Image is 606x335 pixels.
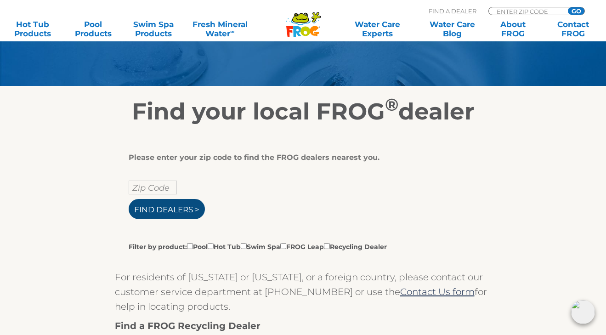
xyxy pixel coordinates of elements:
[400,286,475,297] a: Contact Us form
[568,7,584,15] input: GO
[115,320,261,331] strong: Find a FROG Recycling Dealer
[280,243,286,249] input: Filter by product:PoolHot TubSwim SpaFROG LeapRecycling Dealer
[9,20,56,38] a: Hot TubProducts
[571,300,595,324] img: openIcon
[208,243,214,249] input: Filter by product:PoolHot TubSwim SpaFROG LeapRecycling Dealer
[129,241,387,251] label: Filter by product: Pool Hot Tub Swim Spa FROG Leap Recycling Dealer
[129,199,205,219] input: Find Dealers >
[191,20,249,38] a: Fresh MineralWater∞
[339,20,415,38] a: Water CareExperts
[241,243,247,249] input: Filter by product:PoolHot TubSwim SpaFROG LeapRecycling Dealer
[21,98,586,125] h2: Find your local FROG dealer
[115,270,492,314] p: For residents of [US_STATE] or [US_STATE], or a foreign country, please contact our customer serv...
[230,28,234,35] sup: ∞
[496,7,558,15] input: Zip Code Form
[385,94,398,115] sup: ®
[187,243,193,249] input: Filter by product:PoolHot TubSwim SpaFROG LeapRecycling Dealer
[130,20,177,38] a: Swim SpaProducts
[129,153,471,162] div: Please enter your zip code to find the FROG dealers nearest you.
[550,20,597,38] a: ContactFROG
[489,20,536,38] a: AboutFROG
[324,243,330,249] input: Filter by product:PoolHot TubSwim SpaFROG LeapRecycling Dealer
[429,7,476,15] p: Find A Dealer
[70,20,117,38] a: PoolProducts
[429,20,476,38] a: Water CareBlog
